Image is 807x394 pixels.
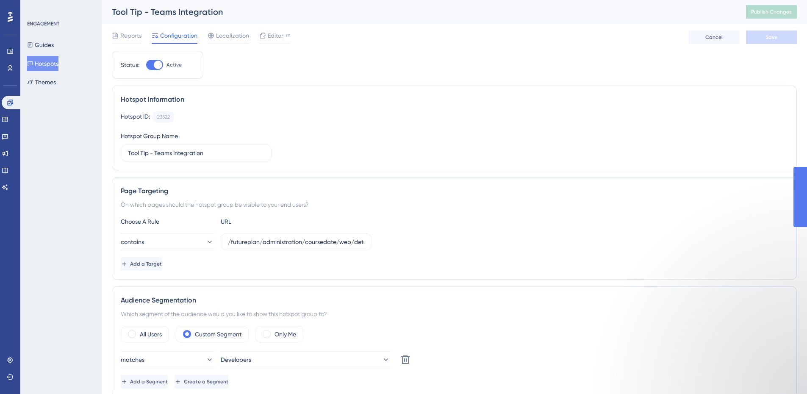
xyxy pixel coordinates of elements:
[121,111,150,122] div: Hotspot ID:
[166,61,182,68] span: Active
[771,361,797,386] iframe: UserGuiding AI Assistant Launcher
[130,261,162,267] span: Add a Target
[121,237,144,247] span: contains
[195,329,241,339] label: Custom Segment
[221,351,390,368] button: Developers
[27,37,54,53] button: Guides
[121,355,144,365] span: matches
[121,216,214,227] div: Choose A Rule
[121,295,788,305] div: Audience Segmentation
[27,56,58,71] button: Hotspots
[121,60,139,70] div: Status:
[121,375,168,388] button: Add a Segment
[121,257,162,271] button: Add a Target
[184,378,228,385] span: Create a Segment
[120,31,141,41] span: Reports
[121,233,214,250] button: contains
[688,31,739,44] button: Cancel
[160,31,197,41] span: Configuration
[275,329,296,339] label: Only Me
[746,5,797,19] button: Publish Changes
[112,6,725,18] div: Tool Tip - Teams Integration
[228,237,364,247] input: yourwebsite.com/path
[27,75,56,90] button: Themes
[221,216,314,227] div: URL
[216,31,249,41] span: Localization
[175,375,228,388] button: Create a Segment
[221,355,251,365] span: Developers
[27,20,59,27] div: ENGAGEMENT
[128,148,264,158] input: Type your Hotspot Group Name here
[130,378,168,385] span: Add a Segment
[621,330,790,390] iframe: Intercom notifications message
[157,114,170,120] div: 23522
[140,329,162,339] label: All Users
[121,351,214,368] button: matches
[268,31,283,41] span: Editor
[121,309,788,319] div: Which segment of the audience would you like to show this hotspot group to?
[746,31,797,44] button: Save
[705,34,723,41] span: Cancel
[121,131,178,141] div: Hotspot Group Name
[121,94,788,105] div: Hotspot Information
[121,186,788,196] div: Page Targeting
[121,200,788,210] div: On which pages should the hotspot group be visible to your end users?
[765,34,777,41] span: Save
[751,8,792,15] span: Publish Changes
